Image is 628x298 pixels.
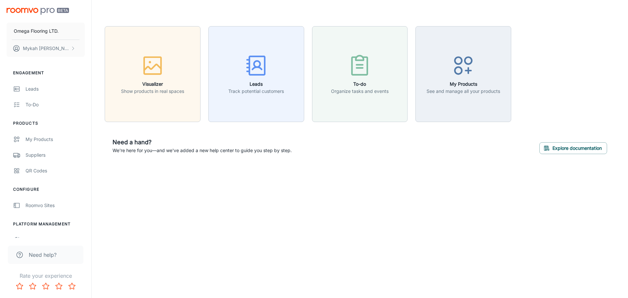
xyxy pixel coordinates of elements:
[415,70,511,77] a: My ProductsSee and manage all your products
[121,80,184,88] h6: Visualizer
[14,27,59,35] p: Omega Flooring LTD.
[26,136,85,143] div: My Products
[113,138,292,147] h6: Need a hand?
[228,80,284,88] h6: Leads
[26,101,85,108] div: To-do
[539,144,607,151] a: Explore documentation
[26,167,85,174] div: QR Codes
[427,88,500,95] p: See and manage all your products
[23,45,69,52] p: Mykah [PERSON_NAME]
[208,26,304,122] button: LeadsTrack potential customers
[539,142,607,154] button: Explore documentation
[7,8,69,15] img: Roomvo PRO Beta
[121,88,184,95] p: Show products in real spaces
[7,40,85,57] button: Mykah [PERSON_NAME]
[331,80,389,88] h6: To-do
[26,151,85,159] div: Suppliers
[7,23,85,40] button: Omega Flooring LTD.
[427,80,500,88] h6: My Products
[312,70,408,77] a: To-doOrganize tasks and events
[331,88,389,95] p: Organize tasks and events
[312,26,408,122] button: To-doOrganize tasks and events
[26,85,85,93] div: Leads
[105,26,201,122] button: VisualizerShow products in real spaces
[208,70,304,77] a: LeadsTrack potential customers
[415,26,511,122] button: My ProductsSee and manage all your products
[228,88,284,95] p: Track potential customers
[113,147,292,154] p: We're here for you—and we've added a new help center to guide you step by step.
